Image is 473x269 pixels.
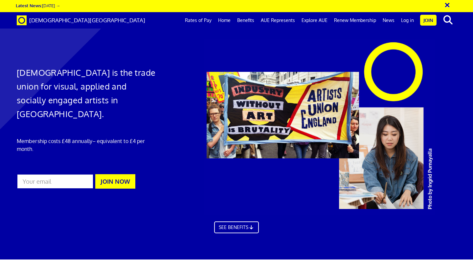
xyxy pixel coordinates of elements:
[16,3,42,8] strong: Latest News:
[182,12,215,29] a: Rates of Pay
[258,12,298,29] a: AUE Represents
[12,12,150,29] a: Brand [DEMOGRAPHIC_DATA][GEOGRAPHIC_DATA]
[398,12,417,29] a: Log in
[17,66,157,121] h1: [DEMOGRAPHIC_DATA] is the trade union for visual, applied and socially engaged artists in [GEOGRA...
[17,137,157,153] p: Membership costs £48 annually – equivalent to £4 per month.
[420,15,437,26] a: Join
[379,12,398,29] a: News
[16,3,60,8] a: Latest News:[DATE] →
[214,221,259,233] a: SEE BENEFITS
[298,12,331,29] a: Explore AUE
[215,12,234,29] a: Home
[438,13,458,27] button: search
[17,174,94,189] input: Your email
[234,12,258,29] a: Benefits
[95,174,135,189] button: JOIN NOW
[331,12,379,29] a: Renew Membership
[29,17,145,24] span: [DEMOGRAPHIC_DATA][GEOGRAPHIC_DATA]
